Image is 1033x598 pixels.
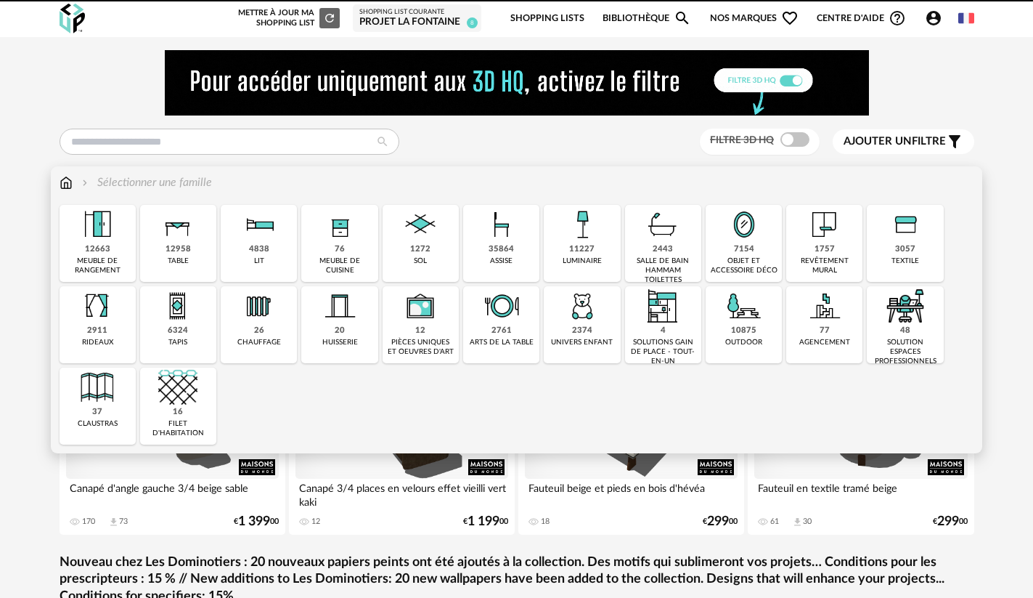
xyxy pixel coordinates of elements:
[886,286,925,326] img: espace-de-travail.png
[563,205,602,244] img: Luminaire.png
[674,9,691,27] span: Magnify icon
[235,8,340,28] div: Mettre à jour ma Shopping List
[491,326,512,336] div: 2761
[119,517,128,527] div: 73
[168,338,187,347] div: tapis
[799,338,850,347] div: agencement
[653,244,673,255] div: 2443
[490,256,513,266] div: assise
[482,205,521,244] img: Assise.png
[238,517,270,527] span: 1 399
[359,16,475,29] div: PROJET LA FONTAINE
[249,244,269,255] div: 4838
[933,517,968,527] div: € 00
[791,256,858,275] div: revêtement mural
[889,9,906,27] span: Help Circle Outline icon
[489,244,514,255] div: 35864
[703,517,738,527] div: € 00
[320,286,359,326] img: Huiserie.png
[629,338,697,366] div: solutions gain de place - tout-en-un
[359,8,475,29] a: Shopping List courante PROJET LA FONTAINE 8
[661,326,666,336] div: 4
[85,244,110,255] div: 12663
[886,205,925,244] img: Textile.png
[820,326,830,336] div: 77
[401,205,440,244] img: Sol.png
[306,256,373,275] div: meuble de cuisine
[525,479,738,508] div: Fauteuil beige et pieds en bois d'hévéa
[734,244,754,255] div: 7154
[724,286,764,326] img: Outdoor.png
[482,286,521,326] img: ArtTable.png
[295,479,509,508] div: Canapé 3/4 places en velours effet vieilli vert kaki
[168,326,188,336] div: 6324
[725,338,762,347] div: outdoor
[629,256,697,285] div: salle de bain hammam toilettes
[643,286,682,326] img: ToutEnUn.png
[82,517,95,527] div: 170
[643,205,682,244] img: Salle%20de%20bain.png
[510,1,584,36] a: Shopping Lists
[66,479,279,508] div: Canapé d'angle gauche 3/4 beige sable
[817,9,906,27] span: Centre d'aideHelp Circle Outline icon
[803,517,812,527] div: 30
[158,368,197,407] img: filet.png
[166,244,191,255] div: 12958
[79,174,91,191] img: svg+xml;base64,PHN2ZyB3aWR0aD0iMTYiIGhlaWdodD0iMTYiIHZpZXdCb3g9IjAgMCAxNiAxNiIgZmlsbD0ibm9uZSIgeG...
[470,338,534,347] div: arts de la table
[844,134,946,149] span: filtre
[563,256,602,266] div: luminaire
[895,244,915,255] div: 3057
[60,4,85,33] img: OXP
[603,1,691,36] a: BibliothèqueMagnify icon
[891,256,919,266] div: textile
[710,1,799,36] span: Nos marques
[320,205,359,244] img: Rangement.png
[937,517,959,527] span: 299
[410,244,430,255] div: 1272
[814,244,835,255] div: 1757
[168,256,189,266] div: table
[833,129,974,154] button: Ajouter unfiltre Filter icon
[925,9,942,27] span: Account Circle icon
[900,326,910,336] div: 48
[78,368,117,407] img: Cloison.png
[467,17,478,28] span: 8
[871,338,939,366] div: solution espaces professionnels
[254,256,264,266] div: lit
[707,517,729,527] span: 299
[770,517,779,527] div: 61
[78,419,118,429] div: claustras
[463,517,508,527] div: € 00
[322,338,358,347] div: huisserie
[254,326,264,336] div: 26
[946,133,963,150] span: Filter icon
[414,256,427,266] div: sol
[79,174,212,191] div: Sélectionner une famille
[335,244,345,255] div: 76
[237,338,281,347] div: chauffage
[311,517,320,527] div: 12
[792,517,803,528] span: Download icon
[158,205,197,244] img: Table.png
[467,517,499,527] span: 1 199
[805,286,844,326] img: Agencement.png
[551,338,613,347] div: univers enfant
[710,135,774,145] span: Filtre 3D HQ
[234,517,279,527] div: € 00
[724,205,764,244] img: Miroir.png
[541,517,550,527] div: 18
[731,326,756,336] div: 10875
[78,205,117,244] img: Meuble%20de%20rangement.png
[87,326,107,336] div: 2911
[240,205,279,244] img: Literie.png
[710,256,777,275] div: objet et accessoire déco
[323,14,336,22] span: Refresh icon
[173,407,183,418] div: 16
[415,326,425,336] div: 12
[165,50,869,116] img: NEW%20NEW%20HQ%20NEW_V1.gif
[108,517,119,528] span: Download icon
[844,136,912,147] span: Ajouter un
[754,479,968,508] div: Fauteuil en textile tramé beige
[359,8,475,17] div: Shopping List courante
